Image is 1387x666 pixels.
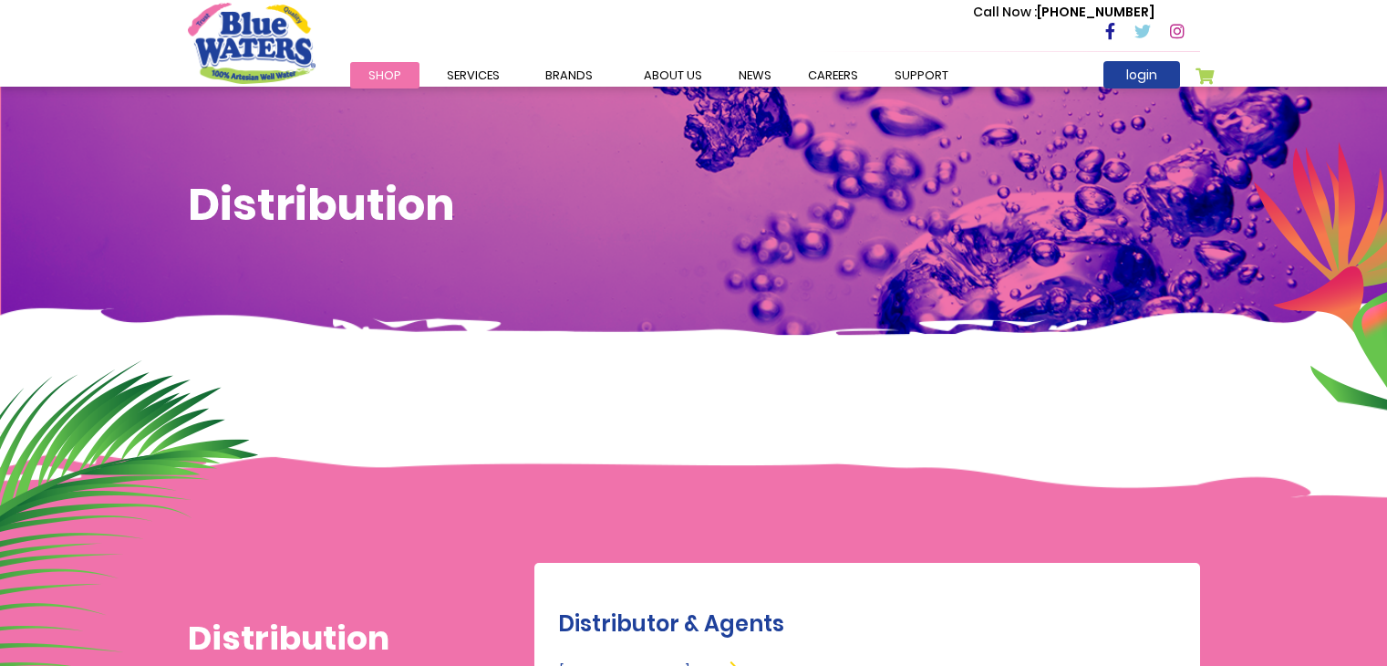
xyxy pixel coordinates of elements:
[429,62,518,88] a: Services
[188,179,1200,232] h1: Distribution
[527,62,611,88] a: Brands
[188,3,316,83] a: store logo
[350,62,419,88] a: Shop
[973,3,1037,21] span: Call Now :
[447,67,500,84] span: Services
[368,67,401,84] span: Shop
[188,619,420,658] h1: Distribution
[626,62,720,88] a: about us
[558,611,1191,638] h2: Distributor & Agents
[545,67,593,84] span: Brands
[876,62,967,88] a: support
[973,3,1154,22] p: [PHONE_NUMBER]
[1103,61,1180,88] a: login
[720,62,790,88] a: News
[790,62,876,88] a: careers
